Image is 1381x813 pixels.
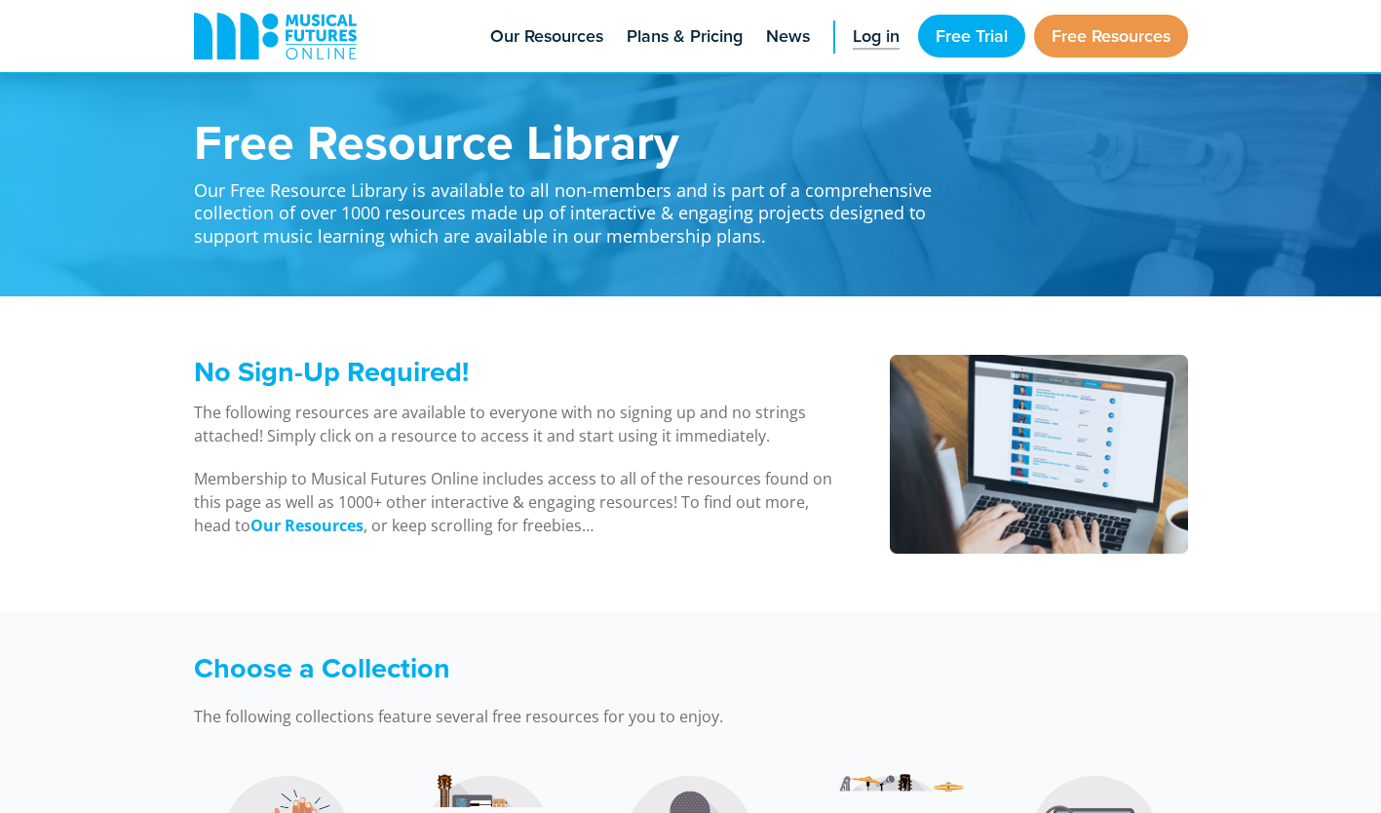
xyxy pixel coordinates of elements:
a: Our Resources [250,515,364,537]
p: Membership to Musical Futures Online includes access to all of the resources found on this page a... [194,467,840,537]
strong: Our Resources [250,515,364,536]
p: The following collections feature several free resources for you to enjoy. [194,705,954,728]
a: Free Resources [1034,15,1188,58]
a: Free Trial [918,15,1025,58]
span: Log in [853,23,900,50]
h3: Choose a Collection [194,651,954,685]
p: Our Free Resource Library is available to all non-members and is part of a comprehensive collecti... [194,166,954,248]
span: Our Resources [490,23,603,50]
span: News [766,23,810,50]
h1: Free Resource Library [194,117,954,166]
span: Plans & Pricing [627,23,743,50]
p: The following resources are available to everyone with no signing up and no strings attached! Sim... [194,401,840,447]
span: No Sign-Up Required! [194,351,469,392]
